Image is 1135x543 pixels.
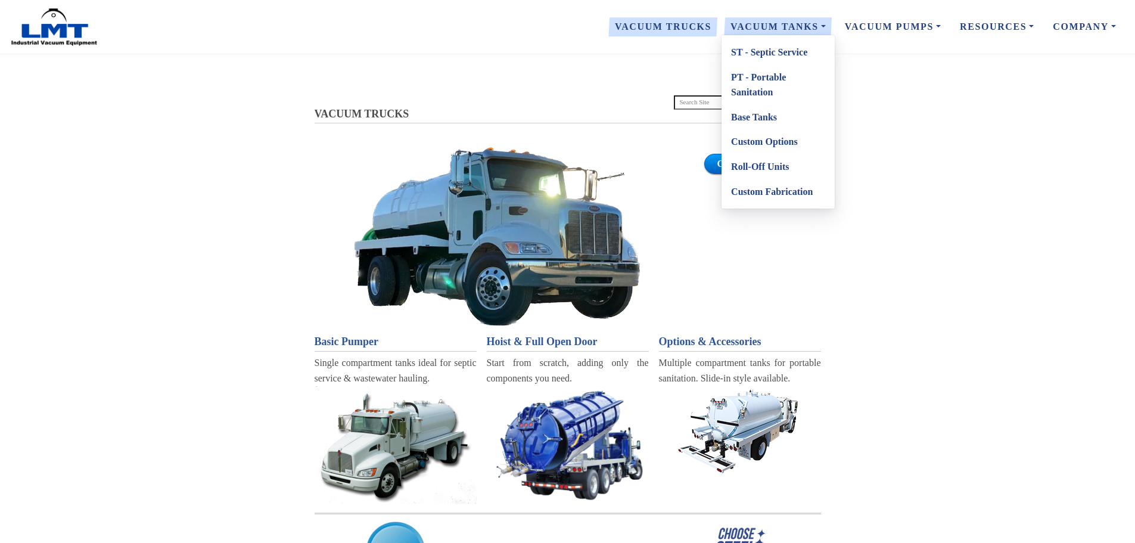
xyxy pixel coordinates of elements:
[487,355,649,386] div: Start from scratch, adding only the components you need.
[659,355,821,386] div: Multiple compartment tanks for portable sanitation. Slide-in style available.
[659,333,821,350] a: Options & Accessories
[487,333,649,350] a: Hoist & Full Open Door
[315,333,477,350] a: Basic Pumper
[721,14,835,39] a: Vacuum Tanks
[659,386,821,476] a: PT - Portable Sanitation
[674,95,821,110] input: Search Site
[354,147,640,325] img: Stacks Image 111527
[950,14,1043,39] a: Resources
[315,386,477,504] img: Stacks Image 9317
[1043,14,1125,39] a: Company
[605,14,721,39] a: Vacuum Trucks
[315,355,477,386] div: Single compartment tanks ideal for septic service & wastewater hauling.
[704,154,805,174] a: Current Inventory
[487,386,649,502] img: Stacks Image 111546
[722,105,835,130] a: Base Tanks
[722,154,835,179] a: Roll-Off Units
[722,65,835,105] a: PT - Portable Sanitation
[487,336,598,347] span: Hoist & Full Open Door
[722,179,835,204] a: Custom Fabrication
[663,386,817,476] img: Stacks Image 9319
[315,336,379,347] span: Basic Pumper
[322,147,671,325] a: Vacuum Tanks
[835,14,950,39] a: Vacuum Pumps
[315,513,821,515] img: Stacks Image 12027
[722,40,835,65] a: ST - Septic Service
[487,386,649,502] a: ST - Septic Service
[659,336,761,347] span: Options & Accessories
[315,108,409,120] span: VACUUM TRUCKS
[722,129,835,154] a: Custom Options
[315,386,477,504] a: ST - Septic Service
[10,8,99,46] img: LMT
